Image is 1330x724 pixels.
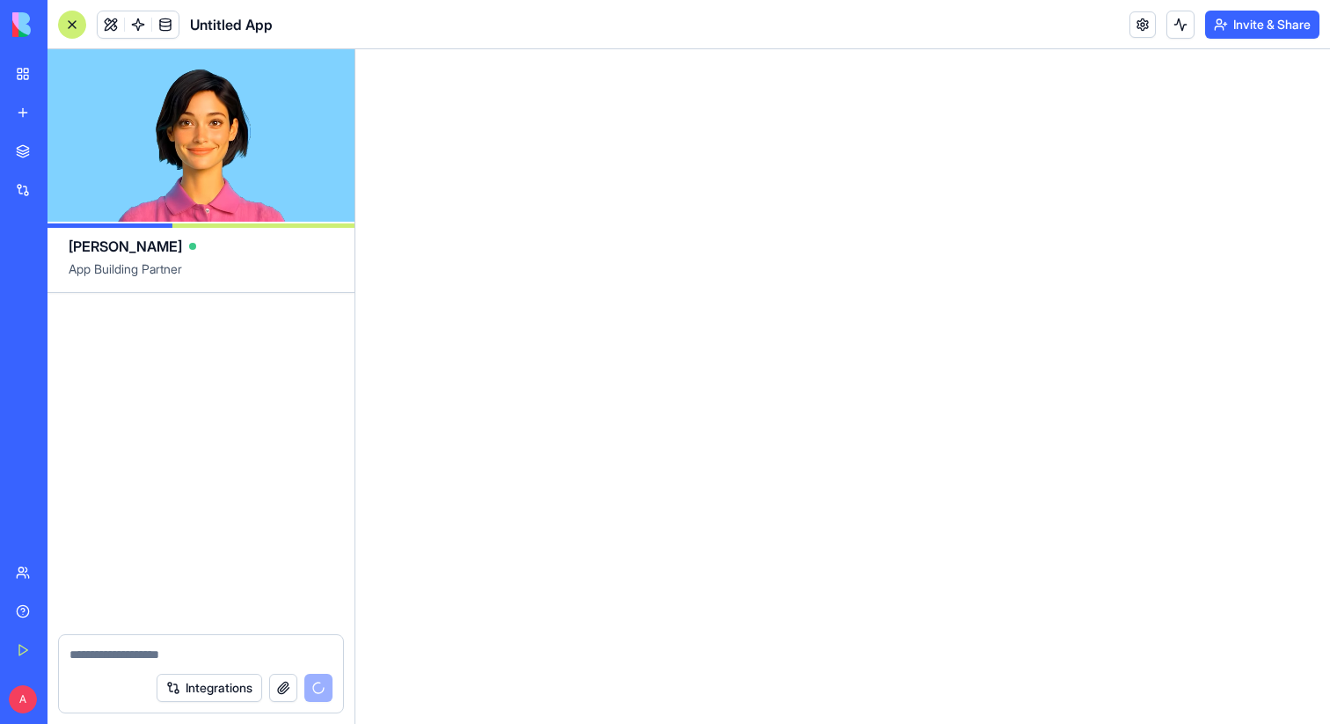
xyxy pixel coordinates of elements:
[190,14,273,35] span: Untitled App
[1205,11,1319,39] button: Invite & Share
[69,260,333,292] span: App Building Partner
[157,674,262,702] button: Integrations
[69,236,182,257] span: [PERSON_NAME]
[12,12,121,37] img: logo
[9,685,37,713] span: A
